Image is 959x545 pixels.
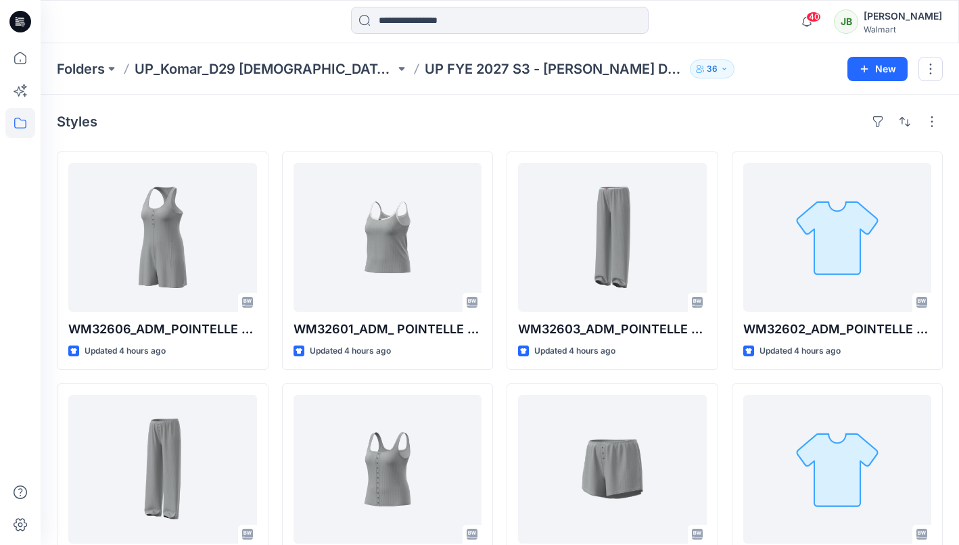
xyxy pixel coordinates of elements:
[310,344,391,358] p: Updated 4 hours ago
[68,320,257,339] p: WM32606_ADM_POINTELLE ROMPER
[743,163,932,312] a: WM32602_ADM_POINTELLE SHORT
[847,57,908,81] button: New
[743,320,932,339] p: WM32602_ADM_POINTELLE SHORT
[85,344,166,358] p: Updated 4 hours ago
[864,8,942,24] div: [PERSON_NAME]
[57,114,97,130] h4: Styles
[534,344,615,358] p: Updated 4 hours ago
[864,24,942,34] div: Walmart
[518,163,707,312] a: WM32603_ADM_POINTELLE OPEN PANT
[806,11,821,22] span: 40
[834,9,858,34] div: JB
[690,60,734,78] button: 36
[68,395,257,544] a: WM12604J POINTELLE PANT-FAUX FLY & BUTTONS + PICOT
[743,395,932,544] a: WM32604_ADM_POINTELLE SHORT CHEMISE
[518,320,707,339] p: WM32603_ADM_POINTELLE OPEN PANT
[518,395,707,544] a: WM12605J_ADM_ POINTELLE SHORT
[294,320,482,339] p: WM32601_ADM_ POINTELLE TANK
[294,395,482,544] a: WM32605_ADM_POINTELLE TANK
[294,163,482,312] a: WM32601_ADM_ POINTELLE TANK
[425,60,685,78] p: UP FYE 2027 S3 - [PERSON_NAME] D29 [DEMOGRAPHIC_DATA] Sleepwear
[707,62,718,76] p: 36
[759,344,841,358] p: Updated 4 hours ago
[135,60,395,78] a: UP_Komar_D29 [DEMOGRAPHIC_DATA] Sleep
[57,60,105,78] a: Folders
[68,163,257,312] a: WM32606_ADM_POINTELLE ROMPER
